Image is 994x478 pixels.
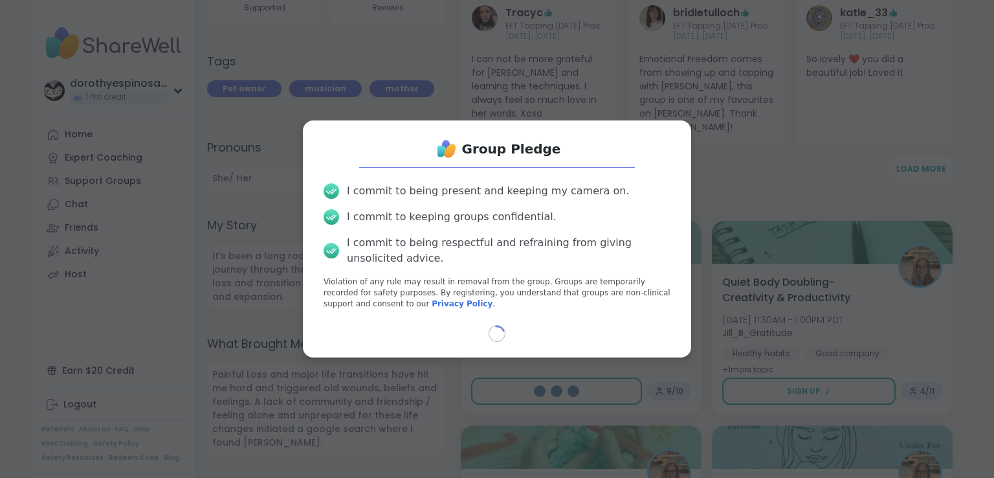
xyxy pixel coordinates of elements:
[324,277,670,309] p: Violation of any rule may result in removal from the group. Groups are temporarily recorded for s...
[434,136,459,162] img: ShareWell Logo
[462,140,561,158] h1: Group Pledge
[347,183,629,199] div: I commit to being present and keeping my camera on.
[347,209,557,225] div: I commit to keeping groups confidential.
[347,235,670,266] div: I commit to being respectful and refraining from giving unsolicited advice.
[432,299,492,308] a: Privacy Policy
